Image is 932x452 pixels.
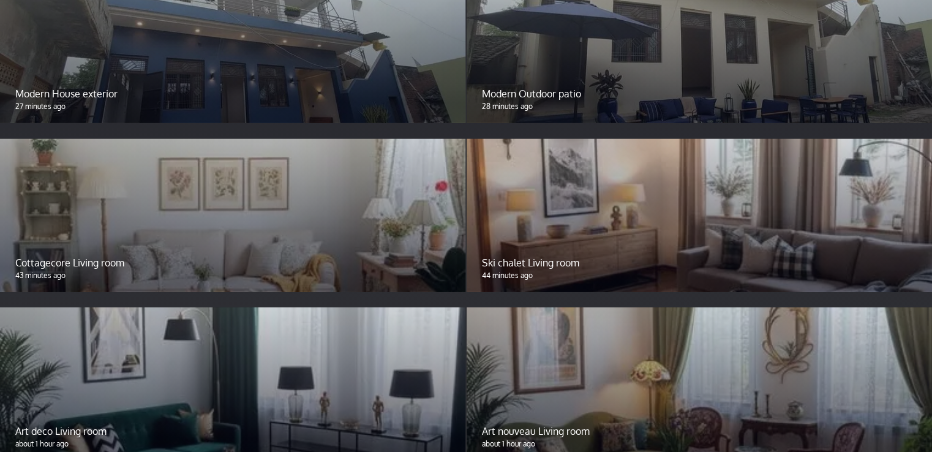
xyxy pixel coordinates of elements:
[482,270,917,281] p: 44 minutes ago
[15,270,450,281] p: 43 minutes ago
[15,255,450,270] p: Cottagecore Living room
[15,424,450,439] p: Art deco Living room
[482,101,917,112] p: 28 minutes ago
[15,439,450,450] p: about 1 hour ago
[482,86,917,101] p: Modern Outdoor patio
[482,424,917,439] p: Art nouveau Living room
[482,255,917,270] p: Ski chalet Living room
[15,86,450,101] p: Modern House exterior
[482,439,917,450] p: about 1 hour ago
[15,101,450,112] p: 27 minutes ago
